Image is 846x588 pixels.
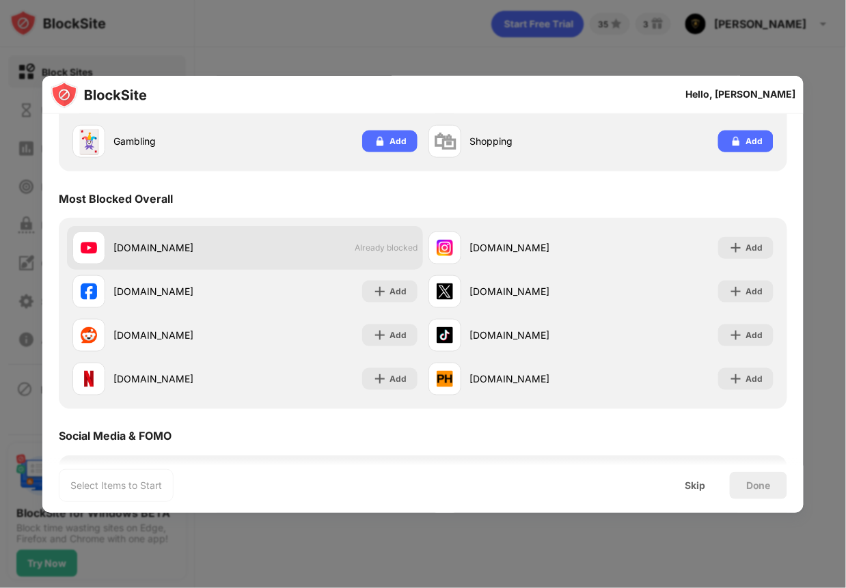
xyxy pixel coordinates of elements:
[81,371,97,387] img: favicons
[437,240,453,256] img: favicons
[433,128,456,156] div: 🛍
[746,480,771,491] div: Done
[746,328,763,342] div: Add
[437,327,453,344] img: favicons
[113,240,245,255] div: [DOMAIN_NAME]
[746,241,763,255] div: Add
[59,192,173,206] div: Most Blocked Overall
[81,327,97,344] img: favicons
[390,328,407,342] div: Add
[81,283,97,300] img: favicons
[746,372,763,386] div: Add
[59,430,172,443] div: Social Media & FOMO
[469,134,601,148] div: Shopping
[51,81,147,109] img: logo-blocksite.svg
[113,328,245,342] div: [DOMAIN_NAME]
[469,372,601,386] div: [DOMAIN_NAME]
[685,480,705,491] div: Skip
[70,479,162,492] div: Select Items to Start
[81,240,97,256] img: favicons
[437,371,453,387] img: favicons
[437,283,453,300] img: favicons
[390,372,407,386] div: Add
[113,372,245,386] div: [DOMAIN_NAME]
[469,240,601,255] div: [DOMAIN_NAME]
[390,135,407,148] div: Add
[469,284,601,298] div: [DOMAIN_NAME]
[113,284,245,298] div: [DOMAIN_NAME]
[469,328,601,342] div: [DOMAIN_NAME]
[74,128,103,156] div: 🃏
[390,285,407,298] div: Add
[746,285,763,298] div: Add
[355,242,418,253] span: Already blocked
[685,89,795,100] div: Hello, [PERSON_NAME]
[746,135,763,148] div: Add
[113,134,245,148] div: Gambling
